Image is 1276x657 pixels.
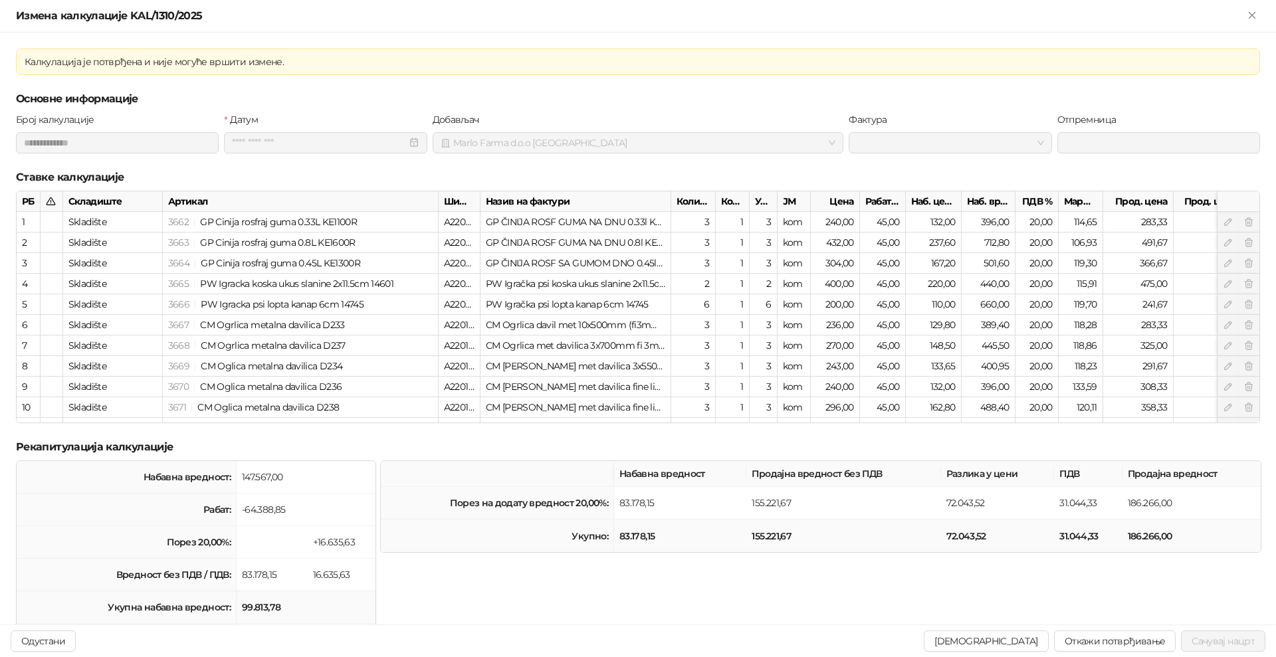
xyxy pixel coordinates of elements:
[480,212,671,233] div: GP ČINIJA ROSF GUMA NA DNU 0.33l KE1100R
[1059,212,1103,233] div: 114,65
[439,356,480,377] div: A2201638
[671,356,716,377] div: 3
[716,315,750,335] div: 1
[811,377,860,397] div: 240,00
[1103,335,1174,356] div: 325,00
[778,418,811,438] div: kom
[778,274,811,294] div: kom
[16,132,219,153] input: Број калкулације
[811,397,860,418] div: 296,00
[906,253,962,274] div: 167,20
[1059,335,1103,356] div: 118,86
[168,422,188,434] span: 3672
[1103,377,1174,397] div: 308,33
[1059,356,1103,377] div: 118,23
[168,360,343,372] span: 3669 | CM Oglica metalna davilica D234
[308,526,376,559] td: +16.635,63
[63,335,163,356] div: Skladište
[168,257,189,269] span: 3664
[906,335,962,356] div: 148,50
[16,8,1244,24] div: Измена калкулације KAL/1310/2025
[168,381,342,393] span: 3670 | CM Oglica metalna davilica D236
[778,397,811,418] div: kom
[1059,253,1103,274] div: 119,30
[962,356,1015,377] div: 400,95
[962,418,1015,438] div: 297,00
[614,519,746,552] td: 83.178,15
[168,319,189,331] span: 3667
[924,630,1048,652] button: [DEMOGRAPHIC_DATA]
[16,91,1260,107] h5: Основне информације
[1015,294,1059,315] div: 20,00
[163,191,439,212] div: Артикал
[17,526,237,559] td: Порез 20,00%:
[671,315,716,335] div: 3
[237,559,308,591] td: 83.178,15
[168,360,189,372] span: 3669
[811,356,860,377] div: 243,00
[671,212,716,233] div: 3
[778,315,811,335] div: kom
[22,256,35,270] div: 3
[480,274,671,294] div: PW Igračka psi koska ukus slanine 2x11.5cm 14601
[17,461,237,494] td: Набавна вредност:
[778,335,811,356] div: kom
[1015,315,1059,335] div: 20,00
[439,233,480,253] div: A2200202
[1122,487,1261,519] td: 186.266,00
[1103,274,1174,294] div: 475,00
[439,212,480,233] div: A2200177
[750,335,778,356] div: 3
[168,298,189,310] span: 3666
[63,191,163,212] div: Складиште
[63,274,163,294] div: Skladište
[860,397,906,418] div: 45,00
[480,315,671,335] div: CM Ogrlica davil met 10x500mm (fi3mm) D233
[750,253,778,274] div: 3
[22,276,35,291] div: 4
[671,191,716,212] div: Количина
[934,635,1037,647] span: [DEMOGRAPHIC_DATA]
[857,133,1031,153] input: Фактура
[750,212,778,233] div: 3
[906,191,962,212] div: Наб. цена
[716,253,750,274] div: 1
[22,297,35,312] div: 5
[22,318,35,332] div: 6
[778,253,811,274] div: kom
[237,461,308,494] td: 147.567,00
[1103,294,1174,315] div: 241,67
[168,401,186,413] span: 3671
[778,377,811,397] div: kom
[1059,418,1103,438] div: 127,27
[811,274,860,294] div: 400,00
[1122,519,1261,552] td: 186.266,00
[168,298,364,310] span: 3666 | PW Igracka psi lopta kanap 6cm 14745
[811,294,860,315] div: 200,00
[906,397,962,418] div: 162,80
[746,461,940,487] th: Продајна вредност без ПДВ
[22,359,35,373] div: 8
[63,294,163,315] div: Skladište
[906,377,962,397] div: 132,00
[17,191,41,212] div: РБ
[168,216,189,228] span: 3662
[480,418,671,438] div: CM [PERSON_NAME] met davilica Fine link 2,5x400mm D231
[860,212,906,233] div: 45,00
[1054,630,1176,652] button: Откажи потврђивање
[439,253,480,274] div: A2200209
[750,233,778,253] div: 3
[441,133,836,153] span: Marlo Farma d.o.o [GEOGRAPHIC_DATA]
[308,559,376,591] td: 16.635,63
[941,487,1055,519] td: 72.043,52
[22,215,35,229] div: 1
[1057,132,1260,153] input: Отпремница
[962,191,1015,212] div: Наб. вредност
[63,418,163,438] div: Skladište
[63,212,163,233] div: Skladište
[906,274,962,294] div: 220,00
[716,294,750,315] div: 1
[1103,397,1174,418] div: 358,33
[962,335,1015,356] div: 445,50
[860,418,906,438] div: 45,00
